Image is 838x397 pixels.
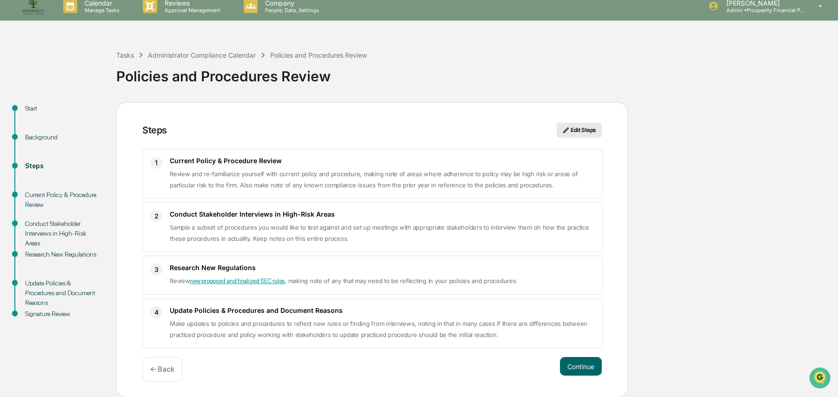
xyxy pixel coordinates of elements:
[170,264,595,271] h3: Research New Regulations
[6,113,64,130] a: 🖐️Preclearance
[32,71,153,80] div: Start new chat
[19,117,60,126] span: Preclearance
[9,20,169,34] p: How can we help?
[808,366,833,391] iframe: Open customer support
[9,136,17,143] div: 🔎
[66,157,113,165] a: Powered byPylon
[19,135,59,144] span: Data Lookup
[116,51,134,59] div: Tasks
[170,277,516,285] span: Review , making note of any that may need to be reflecting in your policies and procedures
[154,264,159,275] span: 3
[9,71,26,88] img: 1746055101610-c473b297-6a78-478c-a979-82029cc54cd1
[170,320,587,338] span: Make updates to policies and procedures to reflect new rules or finding from interviews, noting i...
[155,157,158,168] span: 1
[25,219,101,248] div: Conduct Stakeholder Interviews in High-Risk Areas
[32,80,118,88] div: We're available if you need us!
[170,170,578,189] span: Review and re-familiarize yourself with current policy and procedure, making note of areas where ...
[67,118,75,126] div: 🗄️
[170,157,595,165] h3: Current Policy & Procedure Review
[24,42,153,52] input: Clear
[148,51,256,59] div: Administrator Compliance Calendar
[154,307,159,318] span: 4
[270,51,367,59] div: Policies and Procedures Review
[170,306,595,314] h3: Update Policies & Procedures and Document Reasons
[64,113,119,130] a: 🗄️Attestations
[25,309,101,319] div: Signature Review
[25,190,101,210] div: Current Policy & Procedure Review
[25,104,101,113] div: Start
[157,7,225,13] p: Approval Management
[116,60,833,85] div: Policies and Procedures Review
[190,278,285,285] a: new proposed and finalized SEC rules
[170,210,595,218] h3: Conduct Stakeholder Interviews in High-Risk Areas
[158,74,169,85] button: Start new chat
[557,123,602,138] button: Edit Steps
[718,7,805,13] p: Admin • Prosperity Financial Planning
[170,224,589,242] span: Sample a subset of procedures you would like to test against and set up meetings with appropriate...
[93,158,113,165] span: Pylon
[77,7,124,13] p: Manage Tasks
[25,278,101,308] div: Update Policies & Procedures and Document Reasons
[258,7,324,13] p: People, Data, Settings
[25,132,101,142] div: Background
[6,131,62,148] a: 🔎Data Lookup
[560,357,602,376] button: Continue
[25,250,101,259] div: Research New Regulations
[150,365,174,374] p: ← Back
[154,211,159,222] span: 2
[9,118,17,126] div: 🖐️
[142,125,167,136] div: Steps
[77,117,115,126] span: Attestations
[25,161,101,171] div: Steps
